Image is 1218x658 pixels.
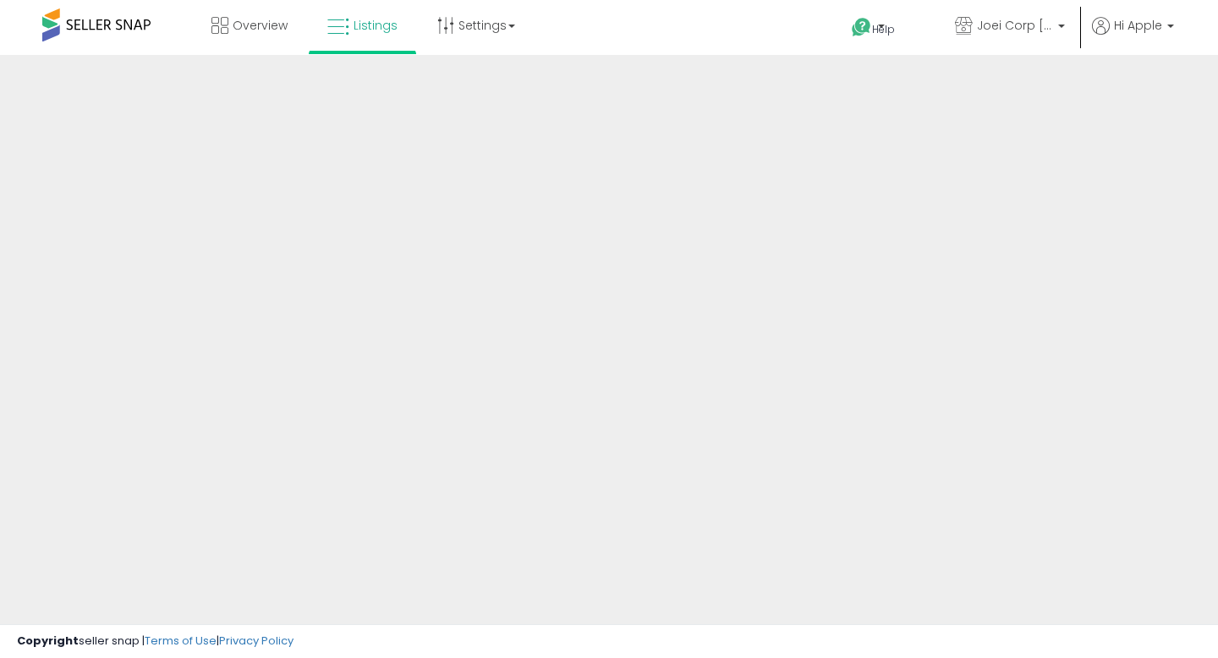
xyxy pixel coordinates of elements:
a: Terms of Use [145,633,217,649]
a: Help [838,4,928,55]
span: Help [872,22,895,36]
i: Get Help [851,17,872,38]
strong: Copyright [17,633,79,649]
span: Listings [354,17,398,34]
div: seller snap | | [17,633,294,650]
span: Overview [233,17,288,34]
span: Hi Apple [1114,17,1162,34]
a: Privacy Policy [219,633,294,649]
span: Joei Corp [GEOGRAPHIC_DATA] [977,17,1053,34]
a: Hi Apple [1092,17,1174,55]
